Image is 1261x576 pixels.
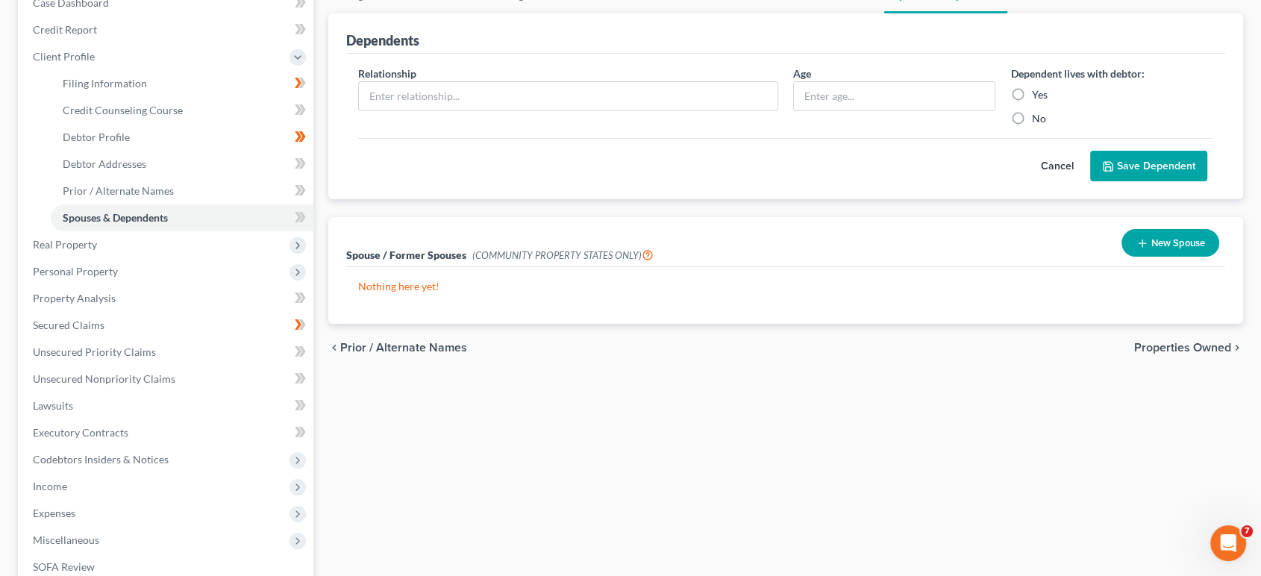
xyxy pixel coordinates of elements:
iframe: Intercom live chat [1210,525,1246,561]
a: Debtor Profile [51,124,313,151]
label: Age [793,66,811,81]
i: chevron_right [1231,342,1243,354]
span: 7 [1241,525,1253,537]
span: Client Profile [33,50,95,63]
a: Unsecured Nonpriority Claims [21,366,313,392]
span: Miscellaneous [33,533,99,546]
input: Enter age... [794,82,995,110]
span: Real Property [33,238,97,251]
span: Unsecured Nonpriority Claims [33,372,175,385]
span: Prior / Alternate Names [340,342,467,354]
input: Enter relationship... [359,82,777,110]
a: Spouses & Dependents [51,204,313,231]
span: Codebtors Insiders & Notices [33,453,169,466]
a: Property Analysis [21,285,313,312]
span: Prior / Alternate Names [63,184,174,197]
p: Nothing here yet! [358,279,1214,294]
button: Save Dependent [1090,151,1207,182]
span: Credit Report [33,23,97,36]
a: Secured Claims [21,312,313,339]
span: Lawsuits [33,399,73,412]
span: Relationship [358,67,416,80]
button: Cancel [1024,151,1090,181]
a: Credit Counseling Course [51,97,313,124]
a: Lawsuits [21,392,313,419]
i: chevron_left [328,342,340,354]
span: Debtor Addresses [63,157,146,170]
span: Executory Contracts [33,426,128,439]
button: Properties Owned chevron_right [1134,342,1243,354]
span: (COMMUNITY PROPERTY STATES ONLY) [472,249,654,261]
a: Prior / Alternate Names [51,178,313,204]
span: Secured Claims [33,319,104,331]
a: Executory Contracts [21,419,313,446]
span: Credit Counseling Course [63,104,183,116]
span: Spouses & Dependents [63,211,168,224]
span: Expenses [33,507,75,519]
a: Unsecured Priority Claims [21,339,313,366]
span: Filing Information [63,77,147,90]
a: Filing Information [51,70,313,97]
span: Spouse / Former Spouses [346,248,466,261]
label: Dependent lives with debtor: [1010,66,1144,81]
span: Unsecured Priority Claims [33,345,156,358]
button: New Spouse [1121,229,1219,257]
span: Property Analysis [33,292,116,304]
label: No [1031,111,1045,126]
label: Yes [1031,87,1047,102]
button: chevron_left Prior / Alternate Names [328,342,467,354]
span: Personal Property [33,265,118,278]
a: Debtor Addresses [51,151,313,178]
div: Dependents [346,31,419,49]
span: Properties Owned [1134,342,1231,354]
span: Debtor Profile [63,131,130,143]
span: SOFA Review [33,560,95,573]
span: Income [33,480,67,492]
a: Credit Report [21,16,313,43]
